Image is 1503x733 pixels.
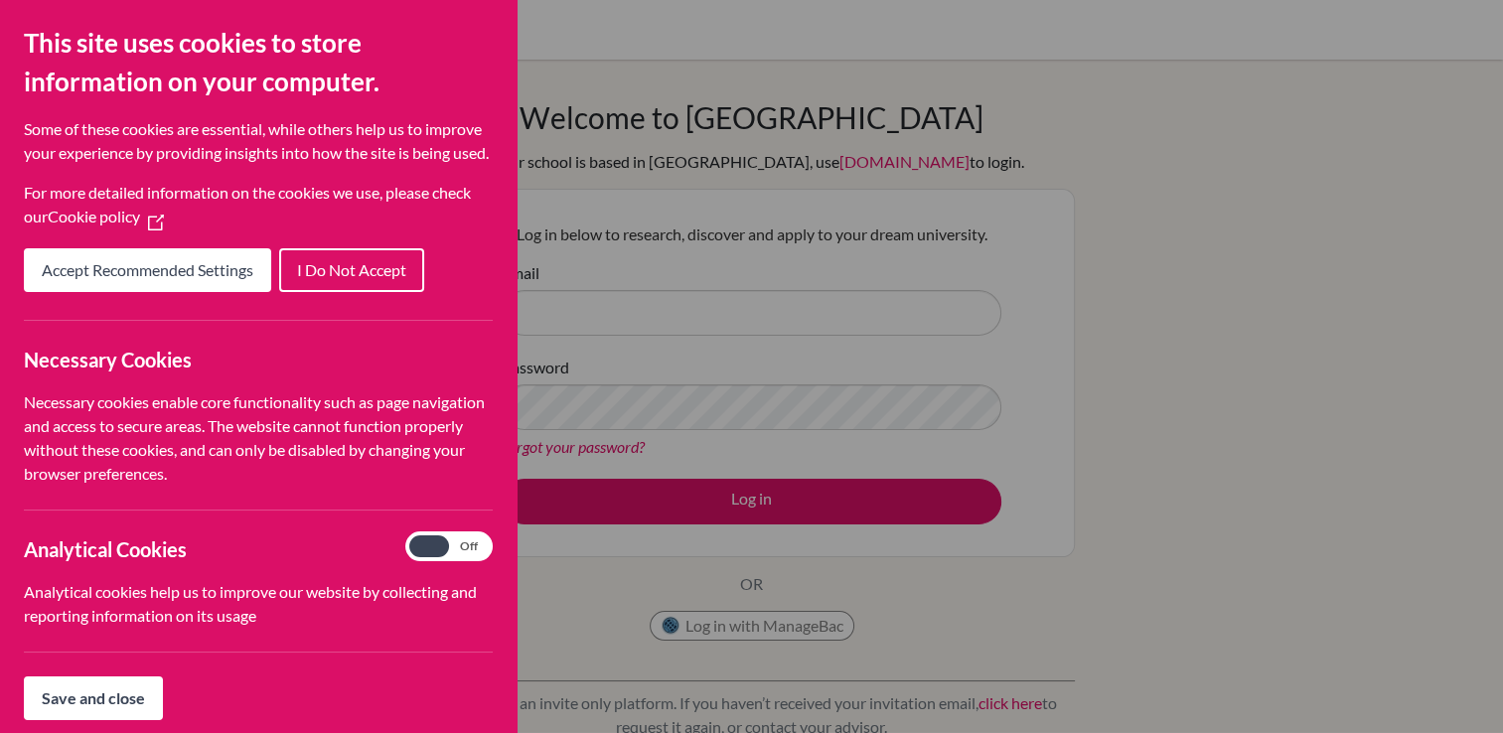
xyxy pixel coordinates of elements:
span: For more detailed information on the cookies we use, please check our [24,183,471,225]
span: Cookie policy [48,207,140,225]
h3: Necessary Cookies [24,345,493,374]
a: Cookie policy [48,207,164,225]
h2: This site uses cookies to store information on your computer. [24,24,493,101]
span: Off [449,535,489,557]
span: Accept Recommended Settings [42,260,253,279]
button: Save and close [24,676,163,720]
span: I Do Not Accept [297,260,406,279]
span: On [409,535,449,557]
button: I Do Not Accept [279,248,424,292]
p: Analytical cookies help us to improve our website by collecting and reporting information on its ... [24,580,493,628]
span: Save and close [42,688,145,707]
h3: Analytical Cookies [24,534,493,564]
p: Necessary cookies enable core functionality such as page navigation and access to secure areas. T... [24,390,493,486]
p: Some of these cookies are essential, while others help us to improve your experience by providing... [24,117,493,165]
button: Accept Recommended Settings [24,248,271,292]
